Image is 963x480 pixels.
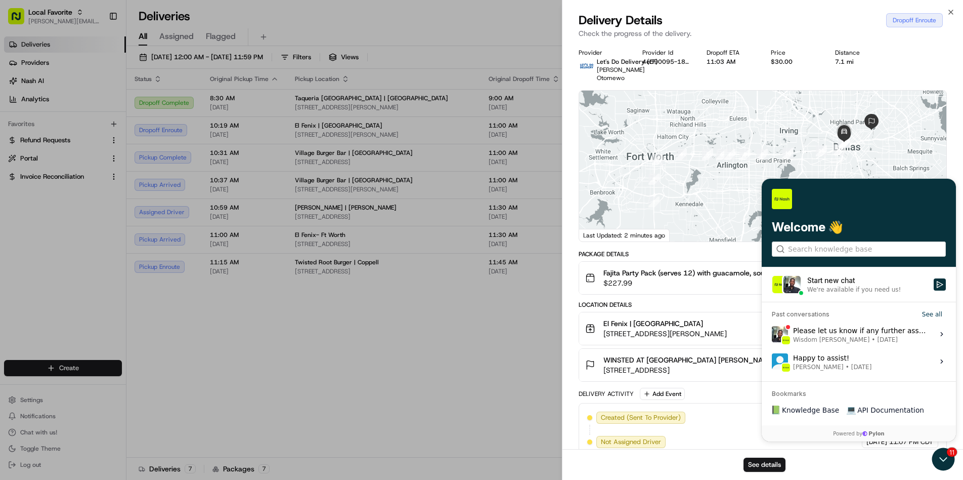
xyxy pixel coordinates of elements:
img: Angelique Valdez [10,175,26,191]
p: Check the progress of the delivery. [579,28,947,38]
img: lets_do_delivery_logo.png [579,58,595,74]
div: Price [771,49,819,57]
div: 2 [648,174,660,185]
p: Welcome 👋 [10,41,184,57]
span: [DATE] [90,184,110,192]
div: 7 [724,149,735,160]
div: 💻 [85,227,94,235]
button: 4e590095-180a-a83e-2b46-3a41a42db0d3 [642,58,690,66]
span: 10:19 AM [896,318,928,329]
span: Created (Sent To Provider) [601,413,681,422]
img: 8571987876998_91fb9ceb93ad5c398215_72.jpg [21,97,39,115]
span: [STREET_ADDRESS][PERSON_NAME] [603,329,727,339]
span: El Fenix | [GEOGRAPHIC_DATA] [603,318,703,329]
div: 17 [839,137,850,148]
span: [PERSON_NAME] Otomewo [597,66,645,82]
span: [DATE] [115,157,136,165]
span: [DATE] [896,365,928,375]
span: 11:06 PM CDT [889,413,933,422]
img: 1736555255976-a54dd68f-1ca7-489b-9aae-adbdc363a1c4 [20,185,28,193]
img: Wisdom Oko [10,147,26,167]
span: Wisdom [PERSON_NAME] [31,157,108,165]
div: Delivery Activity [579,390,634,398]
button: See details [743,458,785,472]
a: 💻API Documentation [81,222,166,241]
span: [DATE] [896,329,928,339]
button: WINSTED AT [GEOGRAPHIC_DATA] [PERSON_NAME][STREET_ADDRESS]11:00 AM[DATE] [579,349,946,381]
div: Dropoff ETA [707,49,755,57]
a: Powered byPylon [71,251,122,259]
span: 11:07 PM CDT [889,437,933,447]
button: Open customer support [2,2,24,24]
button: Add Event [640,388,685,400]
div: Last Updated: 2 minutes ago [579,229,670,242]
a: Terms (opens in new tab) [883,235,897,241]
div: 7.1 mi [835,58,883,66]
img: 1736555255976-a54dd68f-1ca7-489b-9aae-adbdc363a1c4 [10,97,28,115]
a: Open this area in Google Maps (opens a new window) [582,228,615,242]
span: API Documentation [96,226,162,236]
span: Not Assigned Driver [601,437,661,447]
div: 12 [834,144,845,155]
span: $227.99 [603,278,924,288]
button: Start new chat [172,100,184,112]
div: Past conversations [10,132,68,140]
div: 3 [652,154,663,165]
div: Provider [579,49,627,57]
div: 6 [716,149,727,160]
span: 11:00 AM [896,355,928,365]
div: 1 [648,196,660,208]
a: Report a map error [903,235,943,241]
div: 4 [676,149,687,160]
img: Google [582,228,615,242]
div: 5 [702,149,713,160]
span: • [110,157,113,165]
button: El Fenix | [GEOGRAPHIC_DATA][STREET_ADDRESS][PERSON_NAME]10:19 AM[DATE] [579,312,946,345]
span: Map data ©2025 Google [821,235,877,241]
div: 11:03 AM [707,58,755,66]
span: Knowledge Base [20,226,77,236]
button: Map camera controls [921,209,941,229]
span: • [84,184,87,192]
span: [DATE] [866,437,887,447]
span: [STREET_ADDRESS] [603,365,775,375]
div: 📗 [10,227,18,235]
div: 9 [757,149,768,160]
div: Location Details [579,301,947,309]
div: 8 [739,149,751,160]
span: Let's Do Delivery (LF) [597,58,658,66]
div: Start new chat [46,97,166,107]
div: Distance [835,49,883,57]
button: Keyboard shortcuts [772,234,815,242]
div: 11 [816,145,827,156]
img: Nash [10,10,30,30]
div: $30.00 [771,58,819,66]
span: Fajita Party Pack (serves 12) with guacamole, sour cream, pico [PERSON_NAME], cheddar cheese, chi... [603,268,924,278]
span: [DATE] [866,413,887,422]
button: Fajita Party Pack (serves 12) with guacamole, sour cream, pico [PERSON_NAME], cheddar cheese, chi... [579,262,946,294]
span: Pylon [101,251,122,259]
img: 1736555255976-a54dd68f-1ca7-489b-9aae-adbdc363a1c4 [20,157,28,166]
div: Provider Id [642,49,690,57]
div: Package Details [579,250,947,258]
span: Delivery Details [579,12,663,28]
button: See all [157,130,184,142]
input: Clear [26,65,167,76]
span: WINSTED AT [GEOGRAPHIC_DATA] [PERSON_NAME] [603,355,775,365]
div: We're available if you need us! [46,107,139,115]
a: 📗Knowledge Base [6,222,81,241]
span: [PERSON_NAME] [31,184,82,192]
div: 10 [782,148,794,159]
